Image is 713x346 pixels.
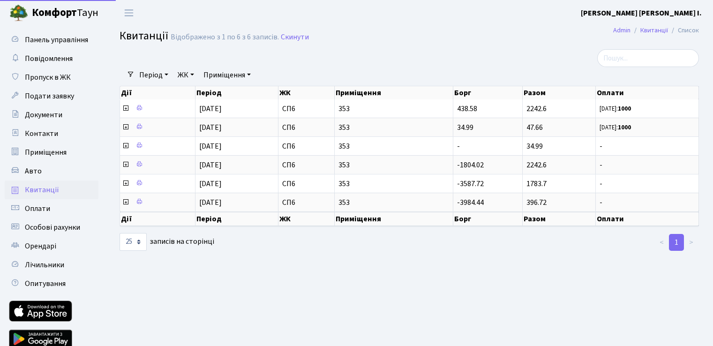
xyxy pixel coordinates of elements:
[120,233,147,251] select: записів на сторінці
[5,181,98,199] a: Квитанції
[613,25,630,35] a: Admin
[338,143,450,150] span: 353
[120,212,195,226] th: Дії
[668,25,699,36] li: Список
[338,199,450,206] span: 353
[5,237,98,256] a: Орендарі
[5,256,98,274] a: Лічильники
[25,166,42,176] span: Авто
[199,122,222,133] span: [DATE]
[5,68,98,87] a: Пропуск в ЖК
[25,222,80,233] span: Особові рахунки
[526,141,543,151] span: 34.99
[457,122,473,133] span: 34.99
[600,143,695,150] span: -
[5,274,98,293] a: Опитування
[523,86,596,99] th: Разом
[25,128,58,139] span: Контакти
[5,124,98,143] a: Контакти
[200,67,255,83] a: Приміщення
[135,67,172,83] a: Період
[5,105,98,124] a: Документи
[25,110,62,120] span: Документи
[25,185,59,195] span: Квитанції
[282,105,330,113] span: СП6
[120,28,168,44] span: Квитанції
[282,199,330,206] span: СП6
[25,203,50,214] span: Оплати
[5,87,98,105] a: Подати заявку
[282,143,330,150] span: СП6
[457,197,484,208] span: -3984.44
[195,86,279,99] th: Період
[25,53,73,64] span: Повідомлення
[526,122,543,133] span: 47.66
[25,260,64,270] span: Лічильники
[600,105,631,113] small: [DATE]:
[596,212,699,226] th: Оплати
[195,212,279,226] th: Період
[5,143,98,162] a: Приміщення
[199,197,222,208] span: [DATE]
[25,278,66,289] span: Опитування
[600,123,631,132] small: [DATE]:
[282,124,330,131] span: СП6
[669,234,684,251] a: 1
[199,141,222,151] span: [DATE]
[174,67,198,83] a: ЖК
[335,86,454,99] th: Приміщення
[338,161,450,169] span: 353
[640,25,668,35] a: Квитанції
[335,212,454,226] th: Приміщення
[457,141,460,151] span: -
[281,33,309,42] a: Скинути
[453,86,523,99] th: Борг
[457,160,484,170] span: -1804.02
[9,4,28,23] img: logo.png
[338,105,450,113] span: 353
[457,104,477,114] span: 438.58
[25,35,88,45] span: Панель управління
[581,8,702,18] b: [PERSON_NAME] [PERSON_NAME] І.
[457,179,484,189] span: -3587.72
[600,161,695,169] span: -
[5,162,98,181] a: Авто
[599,21,713,40] nav: breadcrumb
[338,180,450,188] span: 353
[117,5,141,21] button: Переключити навігацію
[5,199,98,218] a: Оплати
[120,233,214,251] label: записів на сторінці
[526,160,547,170] span: 2242.6
[526,104,547,114] span: 2242.6
[25,241,56,251] span: Орендарі
[199,160,222,170] span: [DATE]
[618,105,631,113] b: 1000
[32,5,77,20] b: Комфорт
[199,104,222,114] span: [DATE]
[523,212,596,226] th: Разом
[526,179,547,189] span: 1783.7
[32,5,98,21] span: Таун
[278,86,334,99] th: ЖК
[526,197,547,208] span: 396.72
[597,49,699,67] input: Пошук...
[618,123,631,132] b: 1000
[282,161,330,169] span: СП6
[282,180,330,188] span: СП6
[25,91,74,101] span: Подати заявку
[199,179,222,189] span: [DATE]
[338,124,450,131] span: 353
[5,218,98,237] a: Особові рахунки
[600,180,695,188] span: -
[600,199,695,206] span: -
[5,49,98,68] a: Повідомлення
[278,212,334,226] th: ЖК
[25,72,71,83] span: Пропуск в ЖК
[581,8,702,19] a: [PERSON_NAME] [PERSON_NAME] І.
[5,30,98,49] a: Панель управління
[596,86,699,99] th: Оплати
[453,212,523,226] th: Борг
[171,33,279,42] div: Відображено з 1 по 6 з 6 записів.
[120,86,195,99] th: Дії
[25,147,67,158] span: Приміщення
